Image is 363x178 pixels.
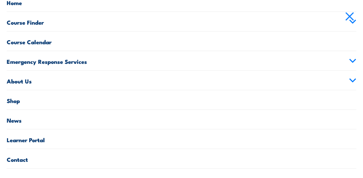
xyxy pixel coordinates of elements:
a: Emergency Response Services [7,51,356,70]
a: About Us [7,71,356,90]
a: Course Calendar [7,31,356,51]
a: Contact [7,149,356,168]
a: Shop [7,90,356,109]
a: News [7,110,356,129]
a: Course Finder [7,12,356,31]
a: Learner Portal [7,129,356,149]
